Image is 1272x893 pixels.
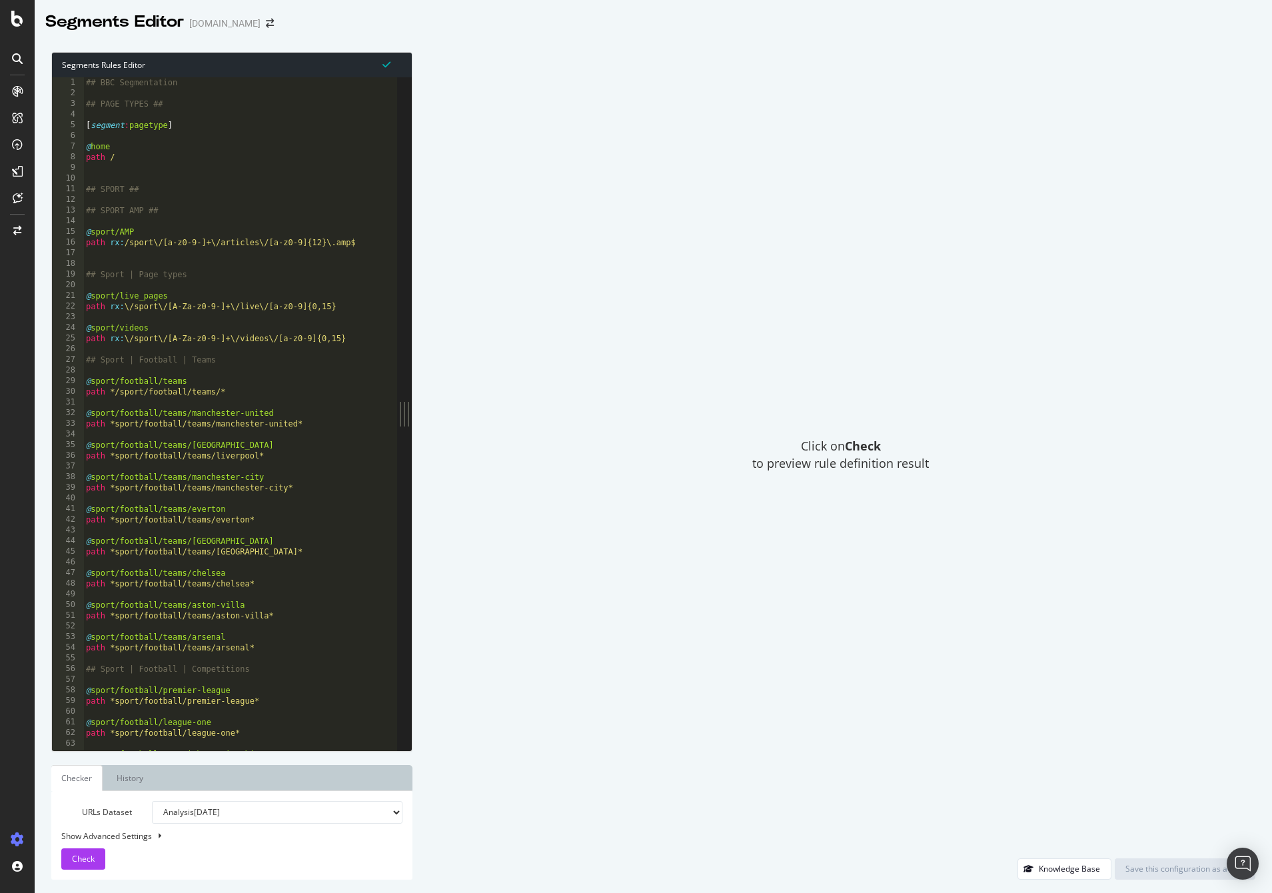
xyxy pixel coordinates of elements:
[61,848,105,870] button: Check
[52,355,84,365] div: 27
[52,291,84,301] div: 21
[52,216,84,227] div: 14
[52,280,84,291] div: 20
[52,632,84,642] div: 53
[52,536,84,546] div: 44
[382,58,390,71] span: Syntax is valid
[52,163,84,173] div: 9
[1017,863,1111,874] a: Knowledge Base
[52,546,84,557] div: 45
[52,514,84,525] div: 42
[1017,858,1111,880] button: Knowledge Base
[52,88,84,99] div: 2
[51,801,142,824] label: URLs Dataset
[52,440,84,450] div: 35
[1125,863,1245,874] div: Save this configuration as active
[52,525,84,536] div: 43
[52,109,84,120] div: 4
[52,152,84,163] div: 8
[52,376,84,387] div: 29
[52,237,84,248] div: 16
[52,333,84,344] div: 25
[52,472,84,482] div: 38
[52,53,412,77] div: Segments Rules Editor
[52,685,84,696] div: 58
[52,141,84,152] div: 7
[52,589,84,600] div: 49
[52,738,84,749] div: 63
[52,120,84,131] div: 5
[106,765,154,791] a: History
[52,749,84,760] div: 64
[52,77,84,88] div: 1
[52,578,84,589] div: 48
[51,765,103,791] a: Checker
[52,408,84,419] div: 32
[52,269,84,280] div: 19
[52,706,84,717] div: 60
[52,610,84,621] div: 51
[1115,858,1255,880] button: Save this configuration as active
[845,438,881,454] strong: Check
[52,568,84,578] div: 47
[52,717,84,728] div: 61
[52,642,84,653] div: 54
[52,674,84,685] div: 57
[52,653,84,664] div: 55
[52,248,84,259] div: 17
[72,853,95,864] span: Check
[52,397,84,408] div: 31
[52,493,84,504] div: 40
[52,387,84,397] div: 30
[52,173,84,184] div: 10
[52,600,84,610] div: 50
[52,227,84,237] div: 15
[52,365,84,376] div: 28
[52,301,84,312] div: 22
[52,482,84,493] div: 39
[52,696,84,706] div: 59
[52,419,84,429] div: 33
[52,312,84,323] div: 23
[52,99,84,109] div: 3
[52,259,84,269] div: 18
[52,344,84,355] div: 26
[52,728,84,738] div: 62
[1227,848,1259,880] div: Open Intercom Messenger
[52,557,84,568] div: 46
[52,664,84,674] div: 56
[52,195,84,205] div: 12
[52,131,84,141] div: 6
[51,830,392,842] div: Show Advanced Settings
[52,621,84,632] div: 52
[752,438,929,472] span: Click on to preview rule definition result
[266,19,274,28] div: arrow-right-arrow-left
[52,461,84,472] div: 37
[52,504,84,514] div: 41
[52,205,84,216] div: 13
[1039,863,1100,874] div: Knowledge Base
[52,450,84,461] div: 36
[189,17,261,30] div: [DOMAIN_NAME]
[52,184,84,195] div: 11
[45,11,184,33] div: Segments Editor
[52,323,84,333] div: 24
[52,429,84,440] div: 34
